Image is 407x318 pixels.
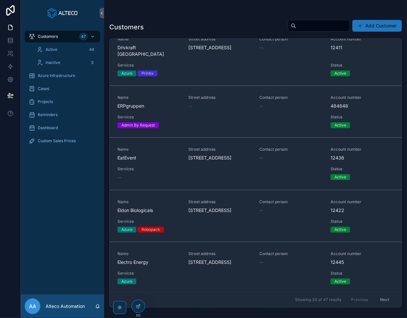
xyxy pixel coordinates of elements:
[260,103,264,109] span: --
[331,95,394,100] span: Account number
[331,44,394,51] span: 12411
[117,95,181,100] span: Name
[260,44,264,51] span: --
[331,63,394,68] span: Status
[331,155,394,161] span: 12436
[188,199,251,204] span: Street address
[188,95,251,100] span: Street address
[260,147,323,152] span: Contact person
[117,271,323,276] span: Services
[38,112,58,117] span: Reminders
[38,73,75,78] span: Azure Infrastructure
[188,207,251,214] span: [STREET_ADDRESS]
[260,199,323,204] span: Contact person
[121,279,132,284] div: Azure
[25,109,100,121] a: Reminders
[46,60,60,65] span: Inactive
[38,138,76,144] span: Custom Sales Prices
[295,297,341,302] span: Showing 30 of 47 results
[117,63,323,68] span: Services
[25,70,100,82] a: Azure Infrastructure
[21,26,104,155] div: scrollable content
[38,125,58,130] span: Dashboard
[109,23,144,32] h1: Customers
[352,20,402,32] button: Add Customer
[110,27,401,86] a: NameDrivkraft [GEOGRAPHIC_DATA]Street address[STREET_ADDRESS]Contact person--Account number12411S...
[110,86,401,138] a: NameERPgruppenStreet address--Contact person--Account number484848ServicesAdmin By RequestStatusA...
[121,70,132,76] div: Azure
[117,103,181,109] span: ERPgruppen
[260,259,264,265] span: --
[117,207,181,214] span: Eldon Biologicals
[117,147,181,152] span: Name
[117,259,181,265] span: Electro Energy
[46,303,85,310] p: Alteco Automation
[46,47,57,52] span: Active
[79,33,88,40] div: 47
[260,251,323,256] span: Contact person
[334,279,346,284] div: Active
[331,166,394,172] span: Status
[47,8,77,18] img: App logo
[117,37,181,42] span: Name
[260,95,323,100] span: Contact person
[121,227,132,233] div: Azure
[25,31,100,42] a: Customers47
[331,147,394,152] span: Account number
[331,114,394,120] span: Status
[38,34,58,39] span: Customers
[331,199,394,204] span: Account number
[25,83,100,95] a: Cases
[331,219,394,224] span: Status
[188,259,251,265] span: [STREET_ADDRESS]
[117,166,323,172] span: Services
[331,259,394,265] span: 12445
[188,155,251,161] span: [STREET_ADDRESS]
[38,86,49,91] span: Cases
[117,174,121,181] span: --
[29,302,36,310] span: AA
[87,46,96,53] div: 44
[142,70,154,76] div: Printix
[88,59,96,67] div: 3
[331,251,394,256] span: Account number
[117,199,181,204] span: Name
[117,155,181,161] span: EatEvent
[334,227,346,233] div: Active
[110,190,401,242] a: NameEldon BiologicalsStreet address[STREET_ADDRESS]Contact person--Account number12422ServicesAzu...
[334,122,346,128] div: Active
[38,99,53,104] span: Projects
[188,103,192,109] span: --
[334,174,346,180] div: Active
[25,135,100,147] a: Custom Sales Prices
[110,242,401,294] a: NameElectro EnergyStreet address[STREET_ADDRESS]Contact person--Account number12445ServicesAzureS...
[375,295,394,305] button: Next
[142,227,160,233] div: Robopack
[188,251,251,256] span: Street address
[121,122,155,128] div: Admin By Request
[117,219,323,224] span: Services
[33,44,100,55] a: Active44
[331,207,394,214] span: 12422
[331,271,394,276] span: Status
[117,114,323,120] span: Services
[25,122,100,134] a: Dashboard
[331,103,394,109] span: 484848
[110,138,401,190] a: NameEatEventStreet address[STREET_ADDRESS]Contact person--Account number12436Services--StatusActive
[334,70,346,76] div: Active
[117,251,181,256] span: Name
[188,37,251,42] span: Street address
[331,37,394,42] span: Account number
[25,96,100,108] a: Projects
[188,147,251,152] span: Street address
[33,57,100,68] a: Inactive3
[117,44,181,57] span: Drivkraft [GEOGRAPHIC_DATA]
[260,207,264,214] span: --
[188,44,251,51] span: [STREET_ADDRESS]
[260,155,264,161] span: --
[260,37,323,42] span: Contact person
